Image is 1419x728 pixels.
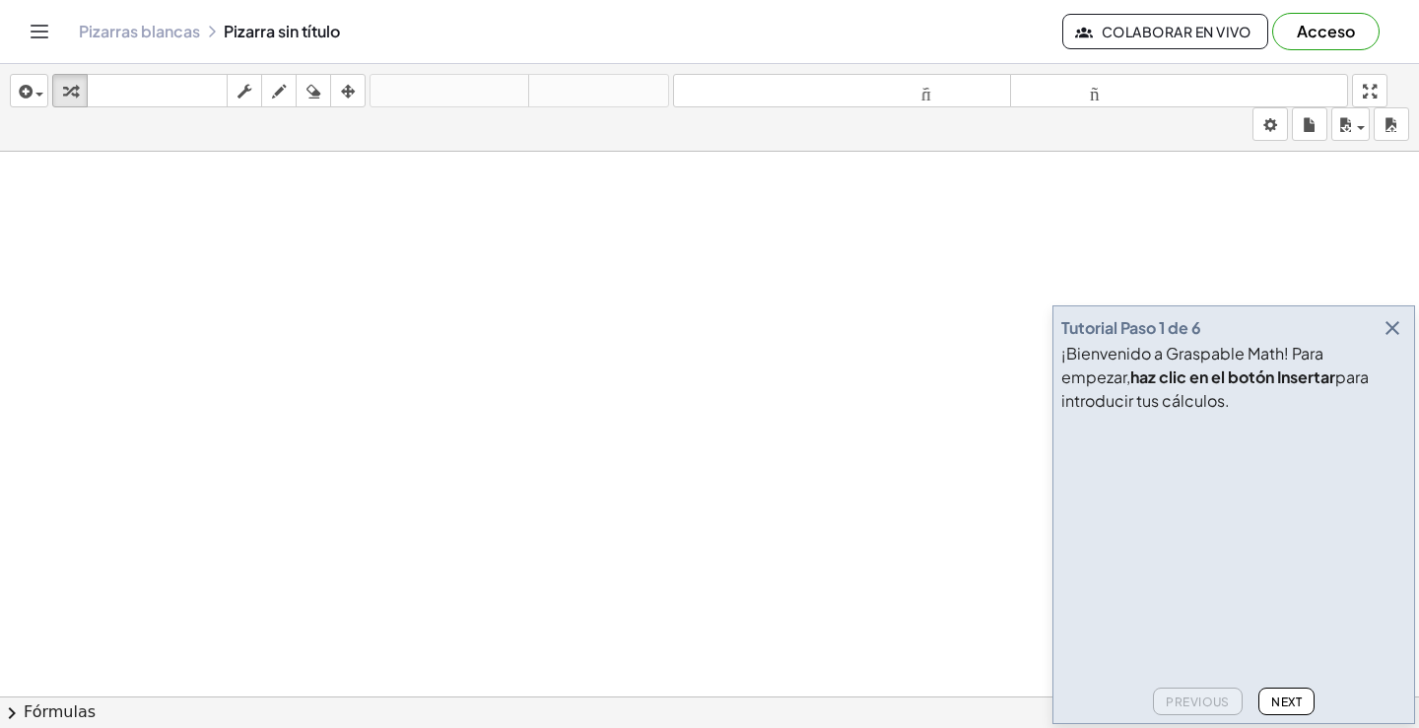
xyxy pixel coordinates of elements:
[374,82,524,100] font: deshacer
[1061,343,1323,387] font: ¡Bienvenido a Graspable Math! Para empezar,
[678,82,1006,100] font: tamaño_del_formato
[79,21,200,41] font: Pizarras blancas
[1102,23,1251,40] font: Colaborar en vivo
[1130,366,1335,387] font: haz clic en el botón Insertar
[528,74,669,107] button: rehacer
[1062,14,1268,49] button: Colaborar en vivo
[533,82,664,100] font: rehacer
[24,702,96,721] font: Fórmulas
[24,16,55,47] button: Cambiar navegación
[79,22,200,41] a: Pizarras blancas
[87,74,228,107] button: teclado
[1010,74,1348,107] button: tamaño_del_formato
[1272,13,1380,50] button: Acceso
[370,74,529,107] button: deshacer
[1271,695,1302,709] span: Next
[1015,82,1343,100] font: tamaño_del_formato
[1297,21,1355,41] font: Acceso
[1258,688,1315,715] button: Next
[673,74,1011,107] button: tamaño_del_formato
[1061,317,1201,338] font: Tutorial Paso 1 de 6
[92,82,223,100] font: teclado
